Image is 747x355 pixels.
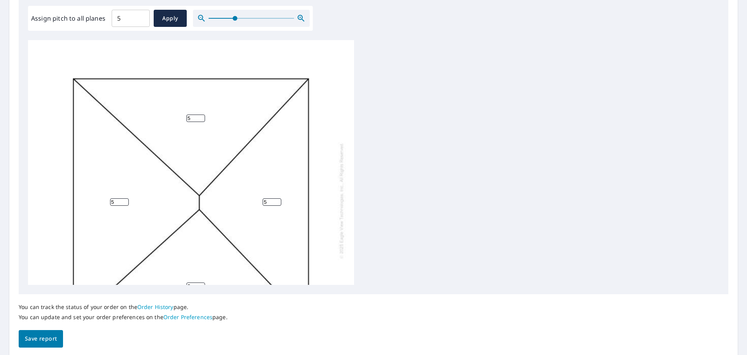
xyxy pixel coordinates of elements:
p: You can track the status of your order on the page. [19,304,228,311]
span: Apply [160,14,181,23]
a: Order History [137,303,174,311]
label: Assign pitch to all planes [31,14,105,23]
button: Apply [154,10,187,27]
button: Save report [19,330,63,348]
a: Order Preferences [163,313,212,321]
p: You can update and set your order preferences on the page. [19,314,228,321]
span: Save report [25,334,57,344]
input: 00.0 [112,7,150,29]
